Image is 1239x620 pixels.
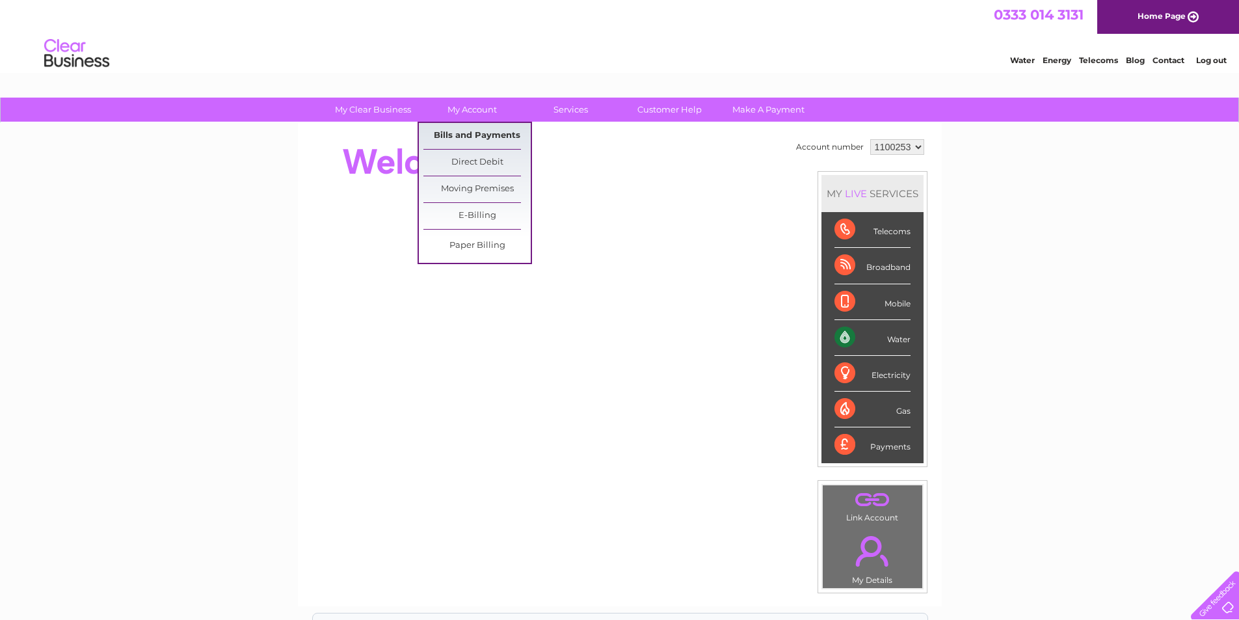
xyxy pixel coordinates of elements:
[423,123,531,149] a: Bills and Payments
[834,320,911,356] div: Water
[826,489,919,511] a: .
[423,150,531,176] a: Direct Debit
[821,175,924,212] div: MY SERVICES
[834,248,911,284] div: Broadband
[313,7,927,63] div: Clear Business is a trading name of Verastar Limited (registered in [GEOGRAPHIC_DATA] No. 3667643...
[834,356,911,392] div: Electricity
[834,392,911,427] div: Gas
[826,528,919,574] a: .
[1043,55,1071,65] a: Energy
[1152,55,1184,65] a: Contact
[842,187,870,200] div: LIVE
[1079,55,1118,65] a: Telecoms
[793,136,867,158] td: Account number
[994,7,1084,23] a: 0333 014 3131
[834,284,911,320] div: Mobile
[423,233,531,259] a: Paper Billing
[1196,55,1227,65] a: Log out
[834,212,911,248] div: Telecoms
[822,485,923,526] td: Link Account
[517,98,624,122] a: Services
[418,98,526,122] a: My Account
[1010,55,1035,65] a: Water
[319,98,427,122] a: My Clear Business
[423,176,531,202] a: Moving Premises
[715,98,822,122] a: Make A Payment
[44,34,110,74] img: logo.png
[1126,55,1145,65] a: Blog
[834,427,911,463] div: Payments
[616,98,723,122] a: Customer Help
[423,203,531,229] a: E-Billing
[822,525,923,589] td: My Details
